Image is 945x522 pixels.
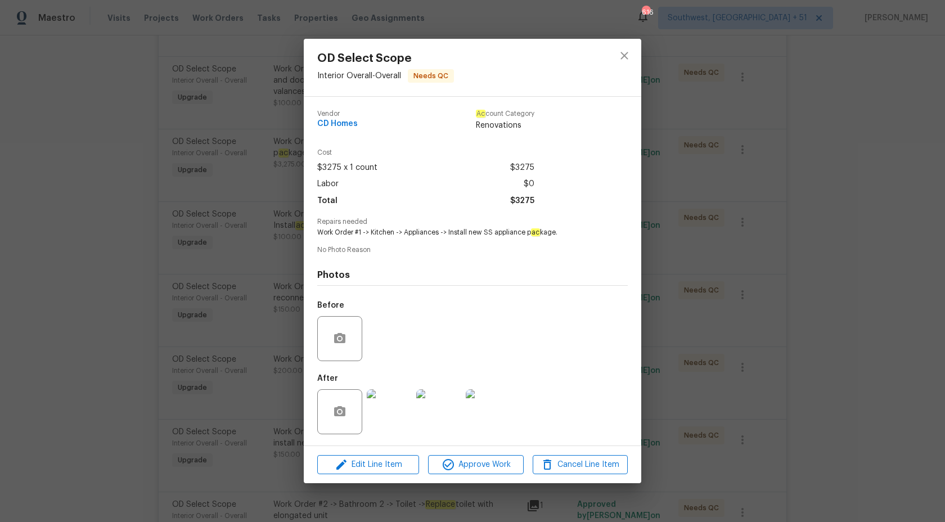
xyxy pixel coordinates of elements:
[317,455,419,475] button: Edit Line Item
[317,246,628,254] span: No Photo Reason
[317,176,339,192] span: Labor
[321,458,416,472] span: Edit Line Item
[317,193,337,209] span: Total
[510,160,534,176] span: $3275
[317,301,344,309] h5: Before
[510,193,534,209] span: $3275
[428,455,523,475] button: Approve Work
[317,228,597,237] span: Work Order #1 -> Kitchen -> Appliances -> Install new SS appliance p kage.
[317,110,358,118] span: Vendor
[317,375,338,382] h5: After
[317,120,358,128] span: CD Homes
[611,42,638,69] button: close
[476,120,534,131] span: Renovations
[524,176,534,192] span: $0
[317,71,401,79] span: Interior Overall - Overall
[409,70,453,82] span: Needs QC
[317,269,628,281] h4: Photos
[476,110,485,118] em: Ac
[476,110,534,118] span: count Category
[317,160,377,176] span: $3275 x 1 count
[317,52,454,65] span: OD Select Scope
[533,455,628,475] button: Cancel Line Item
[317,218,628,226] span: Repairs needed
[317,149,534,156] span: Cost
[431,458,520,472] span: Approve Work
[536,458,624,472] span: Cancel Line Item
[531,228,540,236] em: ac
[642,7,650,18] div: 616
